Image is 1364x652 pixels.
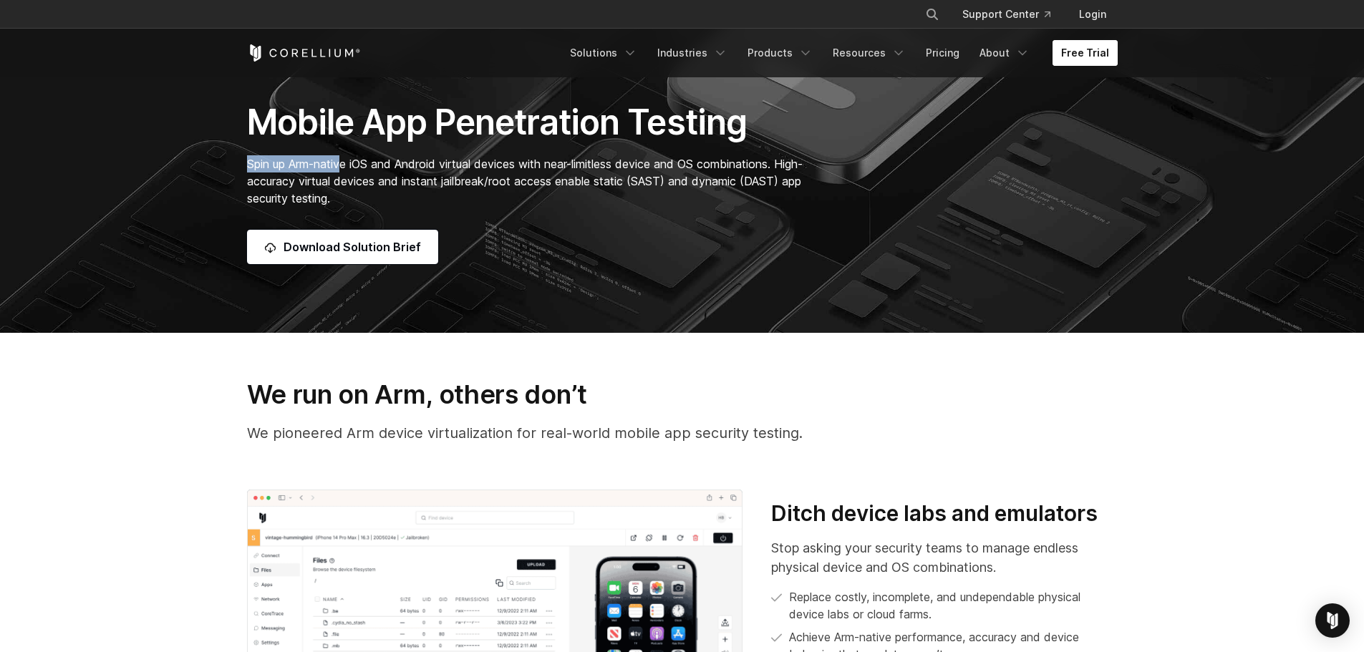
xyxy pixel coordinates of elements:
[951,1,1062,27] a: Support Center
[247,230,438,264] a: Download Solution Brief
[247,101,818,144] h1: Mobile App Penetration Testing
[1068,1,1118,27] a: Login
[771,500,1117,527] h3: Ditch device labs and emulators
[824,40,914,66] a: Resources
[561,40,1118,66] div: Navigation Menu
[908,1,1118,27] div: Navigation Menu
[771,538,1117,577] p: Stop asking your security teams to manage endless physical device and OS combinations.
[1053,40,1118,66] a: Free Trial
[789,588,1117,623] p: Replace costly, incomplete, and undependable physical device labs or cloud farms.
[1315,603,1350,638] div: Open Intercom Messenger
[561,40,646,66] a: Solutions
[247,379,1118,410] h3: We run on Arm, others don’t
[247,157,803,205] span: Spin up Arm-native iOS and Android virtual devices with near-limitless device and OS combinations...
[917,40,968,66] a: Pricing
[284,238,421,256] span: Download Solution Brief
[649,40,736,66] a: Industries
[247,44,361,62] a: Corellium Home
[971,40,1038,66] a: About
[739,40,821,66] a: Products
[919,1,945,27] button: Search
[247,422,1118,444] p: We pioneered Arm device virtualization for real-world mobile app security testing.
